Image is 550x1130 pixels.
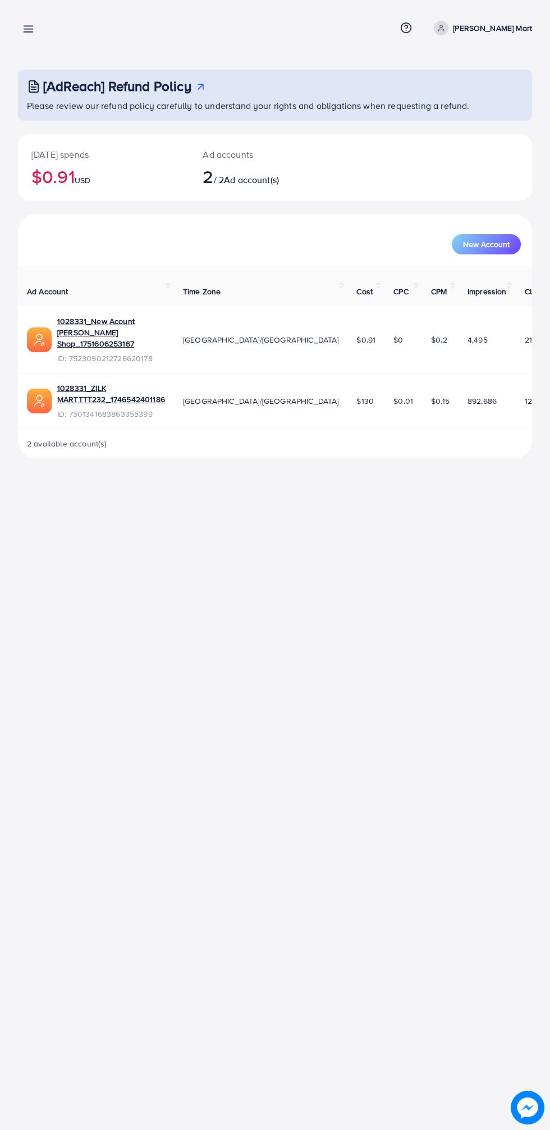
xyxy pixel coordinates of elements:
[75,175,90,186] span: USD
[57,353,165,364] span: ID: 7523090212726620178
[203,163,213,189] span: 2
[431,286,447,297] span: CPM
[431,395,450,407] span: $0.15
[31,166,176,187] h2: $0.91
[183,395,339,407] span: [GEOGRAPHIC_DATA]/[GEOGRAPHIC_DATA]
[356,286,373,297] span: Cost
[27,389,52,413] img: ic-ads-acc.e4c84228.svg
[453,21,532,35] p: [PERSON_NAME] Mart
[463,240,510,248] span: New Account
[524,286,546,297] span: Clicks
[467,286,507,297] span: Impression
[452,234,521,254] button: New Account
[224,174,279,186] span: Ad account(s)
[27,327,52,352] img: ic-ads-acc.e4c84228.svg
[43,78,191,94] h3: [AdReach] Refund Policy
[203,166,304,187] h2: / 2
[31,148,176,161] p: [DATE] spends
[393,286,408,297] span: CPC
[57,382,165,405] a: 1028331_ZILK MARTTTT232_1746542401186
[27,99,525,112] p: Please review our refund policy carefully to understand your rights and obligations when requesti...
[356,395,374,407] span: $130
[511,1091,544,1124] img: image
[57,408,165,420] span: ID: 7501341683863355399
[467,395,497,407] span: 892,686
[524,395,548,407] span: 12,303
[431,334,447,345] span: $0.2
[203,148,304,161] p: Ad accounts
[524,334,536,345] span: 215
[356,334,375,345] span: $0.91
[57,316,165,350] a: 1028331_New Acount [PERSON_NAME] Shop_1751606253167
[27,286,68,297] span: Ad Account
[183,334,339,345] span: [GEOGRAPHIC_DATA]/[GEOGRAPHIC_DATA]
[429,21,532,35] a: [PERSON_NAME] Mart
[27,438,107,449] span: 2 available account(s)
[393,334,403,345] span: $0
[467,334,488,345] span: 4,495
[183,286,221,297] span: Time Zone
[393,395,413,407] span: $0.01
